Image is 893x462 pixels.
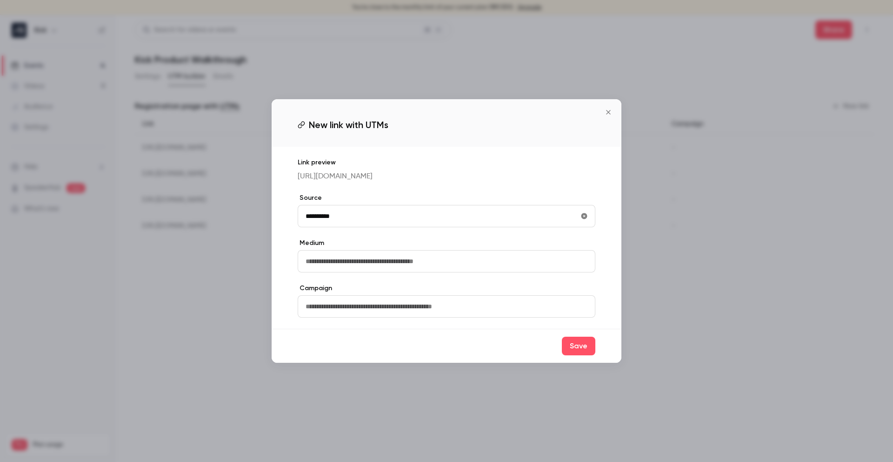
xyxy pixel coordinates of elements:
button: utmSource [577,209,592,224]
label: Campaign [298,284,595,293]
button: Save [562,337,595,355]
label: Medium [298,238,595,248]
label: Source [298,193,595,203]
span: New link with UTMs [309,118,388,132]
p: [URL][DOMAIN_NAME] [298,171,595,182]
p: Link preview [298,158,595,167]
button: Close [599,103,618,122]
